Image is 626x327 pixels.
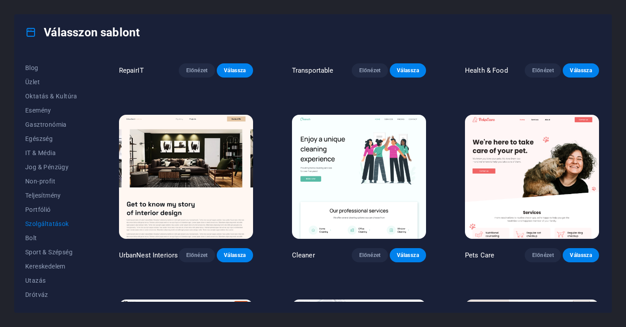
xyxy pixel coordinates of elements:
[25,192,80,199] span: Teljesítmény
[292,251,315,260] p: Cleaner
[25,188,80,202] button: Teljesítmény
[25,146,80,160] button: IT & Média
[25,234,80,241] span: Bolt
[25,117,80,132] button: Gasztronómia
[25,89,80,103] button: Oktatás & Kultúra
[119,66,144,75] p: RepairIT
[525,248,561,262] button: Előnézet
[390,63,426,78] button: Válassza
[25,249,80,256] span: Sport & Szépség
[217,63,253,78] button: Válassza
[25,160,80,174] button: Jog & Pénzügy
[25,245,80,259] button: Sport & Szépség
[25,217,80,231] button: Szolgáltatások
[25,75,80,89] button: Üzlet
[179,248,215,262] button: Előnézet
[25,220,80,227] span: Szolgáltatások
[25,61,80,75] button: Blog
[25,277,80,284] span: Utazás
[25,149,80,156] span: IT & Média
[25,132,80,146] button: Egészség
[25,121,80,128] span: Gasztronómia
[352,248,388,262] button: Előnézet
[25,178,80,185] span: Non-profit
[186,252,208,259] span: Előnézet
[563,248,599,262] button: Válassza
[570,252,592,259] span: Válassza
[359,67,381,74] span: Előnézet
[292,115,426,238] img: Cleaner
[25,25,140,39] h4: Válasszon sablont
[532,67,554,74] span: Előnézet
[25,107,80,114] span: Esemény
[25,93,80,100] span: Oktatás & Kultúra
[25,263,80,270] span: Kereskedelem
[465,251,494,260] p: Pets Care
[390,248,426,262] button: Válassza
[224,252,246,259] span: Válassza
[25,206,80,213] span: Portfólió
[25,174,80,188] button: Non-profit
[224,67,246,74] span: Válassza
[352,63,388,78] button: Előnézet
[25,202,80,217] button: Portfólió
[525,63,561,78] button: Előnézet
[25,259,80,273] button: Kereskedelem
[397,67,419,74] span: Válassza
[25,273,80,288] button: Utazás
[179,63,215,78] button: Előnézet
[465,66,508,75] p: Health & Food
[25,291,80,298] span: Drótváz
[570,67,592,74] span: Válassza
[359,252,381,259] span: Előnézet
[532,252,554,259] span: Előnézet
[25,78,80,86] span: Üzlet
[25,103,80,117] button: Esemény
[119,251,178,260] p: UrbanNest Interiors
[25,64,80,71] span: Blog
[186,67,208,74] span: Előnézet
[292,66,334,75] p: Transportable
[397,252,419,259] span: Válassza
[25,135,80,142] span: Egészség
[25,288,80,302] button: Drótváz
[119,115,253,238] img: UrbanNest Interiors
[563,63,599,78] button: Válassza
[217,248,253,262] button: Válassza
[25,163,80,171] span: Jog & Pénzügy
[25,231,80,245] button: Bolt
[465,115,599,238] img: Pets Care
